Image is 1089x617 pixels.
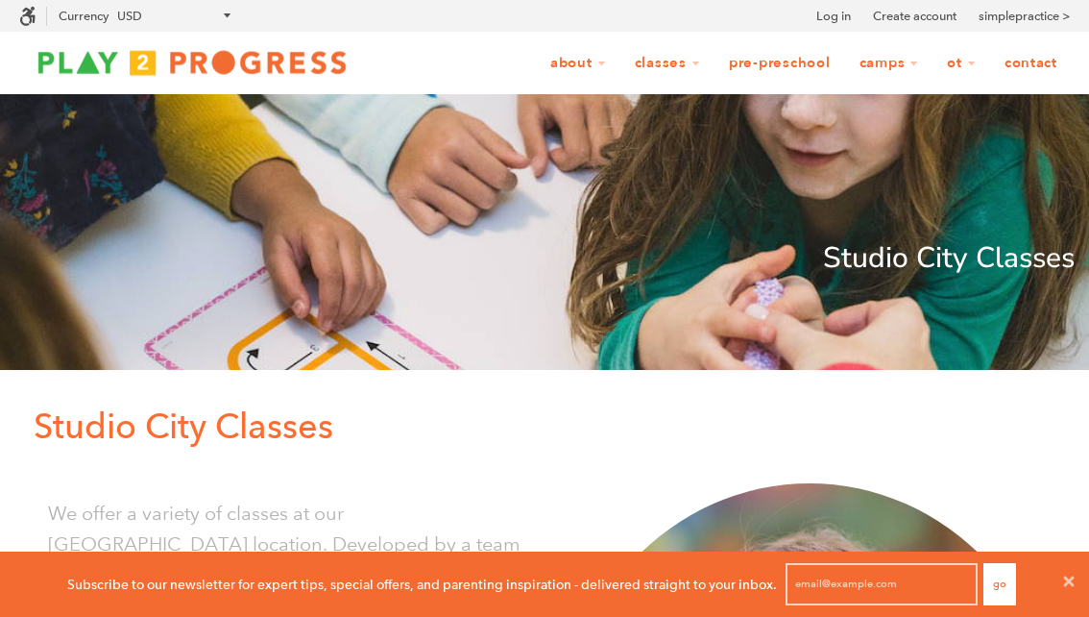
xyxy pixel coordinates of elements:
a: simplepractice > [979,7,1070,26]
p: Studio City Classes [14,235,1075,282]
label: Currency [59,9,109,23]
p: Subscribe to our newsletter for expert tips, special offers, and parenting inspiration - delivere... [67,574,777,595]
button: Go [983,563,1016,605]
p: Studio City Classes [34,399,1075,455]
a: Create account [873,7,956,26]
a: Classes [622,45,713,82]
a: Pre-Preschool [716,45,843,82]
a: Camps [847,45,932,82]
a: About [538,45,618,82]
input: email@example.com [786,563,978,605]
a: Contact [992,45,1070,82]
a: OT [934,45,988,82]
img: Play2Progress logo [19,43,365,82]
a: Log in [816,7,851,26]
